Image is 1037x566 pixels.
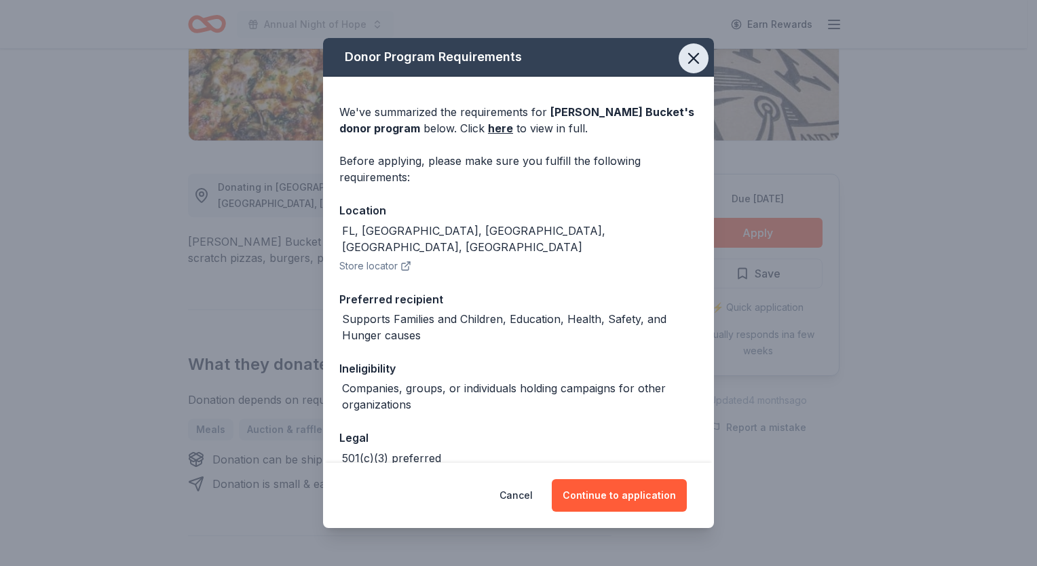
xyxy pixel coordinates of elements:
div: Before applying, please make sure you fulfill the following requirements: [339,153,698,185]
div: Supports Families and Children, Education, Health, Safety, and Hunger causes [342,311,698,343]
a: here [488,120,513,136]
button: Cancel [499,479,533,512]
div: We've summarized the requirements for below. Click to view in full. [339,104,698,136]
div: Donor Program Requirements [323,38,714,77]
div: FL, [GEOGRAPHIC_DATA], [GEOGRAPHIC_DATA], [GEOGRAPHIC_DATA], [GEOGRAPHIC_DATA] [342,223,698,255]
button: Continue to application [552,479,687,512]
button: Store locator [339,258,411,274]
div: Companies, groups, or individuals holding campaigns for other organizations [342,380,698,413]
div: Location [339,202,698,219]
div: Legal [339,429,698,447]
div: 501(c)(3) preferred [342,450,441,466]
div: Preferred recipient [339,290,698,308]
div: Ineligibility [339,360,698,377]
